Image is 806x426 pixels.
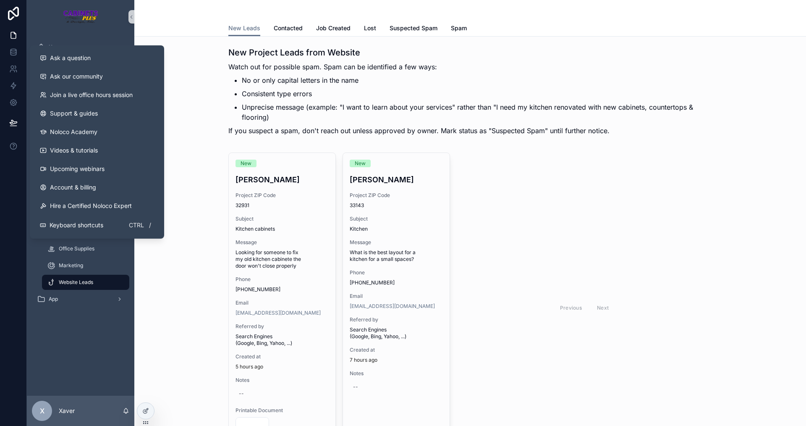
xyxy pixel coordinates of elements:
span: Home [49,44,63,50]
span: Subject [350,216,443,222]
span: Ask our community [50,72,103,81]
a: Website Leads [42,275,129,290]
span: Support & guides [50,109,98,118]
a: Contacted [274,21,303,37]
span: Keyboard shortcuts [50,221,103,229]
span: Website Leads [59,279,93,286]
a: Ask our community [33,67,161,86]
span: Subject [236,216,329,222]
span: Referred by [236,323,329,330]
span: Join a live office hours session [50,91,133,99]
span: Upcoming webinars [50,165,105,173]
a: New Leads [228,21,260,37]
span: [PHONE_NUMBER] [236,286,329,293]
h4: [PERSON_NAME] [350,174,443,185]
p: Consistent type errors [242,89,712,99]
span: 32931 [236,202,329,209]
p: No or only capital letters in the name [242,75,712,85]
p: Unprecise message (example: "I want to learn about your services" rather than "I need my kitchen ... [242,102,712,122]
span: / [147,222,153,229]
a: [EMAIL_ADDRESS][DOMAIN_NAME] [350,303,435,310]
span: Noloco Academy [50,128,97,136]
span: Office Supplies [59,245,94,252]
span: Videos & tutorials [50,146,98,155]
span: App [49,296,58,302]
a: Job Created [316,21,351,37]
a: Support & guides [33,104,161,123]
span: New Leads [228,24,260,32]
a: Noloco Academy [33,123,161,141]
span: Kitchen [350,226,443,232]
div: New [355,160,366,167]
span: Contacted [274,24,303,32]
span: Message [350,239,443,246]
a: Home [32,39,129,55]
span: Spam [451,24,467,32]
img: App logo [63,10,99,24]
span: Ask a question [50,54,91,62]
span: Phone [236,276,329,283]
span: Search Engines (Google, Bing, Yahoo, ...) [350,326,443,340]
span: Suspected Spam [390,24,437,32]
span: Search Engines (Google, Bing, Yahoo, ...) [236,333,329,347]
a: Lost [364,21,376,37]
span: Project ZIP Code [350,192,443,199]
h1: New Project Leads from Website [228,47,712,58]
span: Project ZIP Code [236,192,329,199]
a: Marketing [42,258,129,273]
a: Account & billing [33,178,161,197]
span: Looking for someone to fix my old kitchen cabinete the door won't close properly [236,249,329,269]
span: Referred by [350,316,443,323]
span: Created at [350,347,443,353]
button: Ask a question [33,49,161,67]
span: Notes [350,370,443,377]
span: X [40,406,44,416]
span: Hire a Certified Noloco Expert [50,202,132,210]
a: Spam [451,21,467,37]
button: Hire a Certified Noloco Expert [33,197,161,215]
span: Email [350,293,443,300]
div: scrollable content [27,34,134,318]
div: -- [239,390,244,397]
span: Created at [236,353,329,360]
span: What is the best layout for a kitchen for a small spaces? [350,249,443,263]
span: Email [236,300,329,306]
p: Xaver [59,407,75,415]
span: 33143 [350,202,443,209]
span: Printable Document [236,407,329,414]
span: Phone [350,269,443,276]
a: Videos & tutorials [33,141,161,160]
p: If you suspect a spam, don't reach out unless approved by owner. Mark status as "Suspected Spam" ... [228,126,712,136]
span: Kitchen cabinets [236,226,329,232]
span: Job Created [316,24,351,32]
a: App [32,292,129,307]
button: Keyboard shortcutsCtrl/ [33,215,161,235]
a: Join a live office hours session [33,86,161,104]
span: Notes [236,377,329,384]
div: -- [353,384,358,390]
span: Account & billing [50,183,96,192]
span: [PHONE_NUMBER] [350,279,443,286]
span: Marketing [59,262,83,269]
a: [EMAIL_ADDRESS][DOMAIN_NAME] [236,310,321,316]
a: Suspected Spam [390,21,437,37]
p: 7 hours ago [350,357,377,363]
div: New [241,160,251,167]
span: Ctrl [128,220,145,230]
span: Message [236,239,329,246]
a: Upcoming webinars [33,160,161,178]
p: 5 hours ago [236,363,263,370]
span: Lost [364,24,376,32]
a: Office Supplies [42,241,129,256]
p: Watch out for possible spam. Spam can be identified a few ways: [228,62,712,72]
h4: [PERSON_NAME] [236,174,329,185]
